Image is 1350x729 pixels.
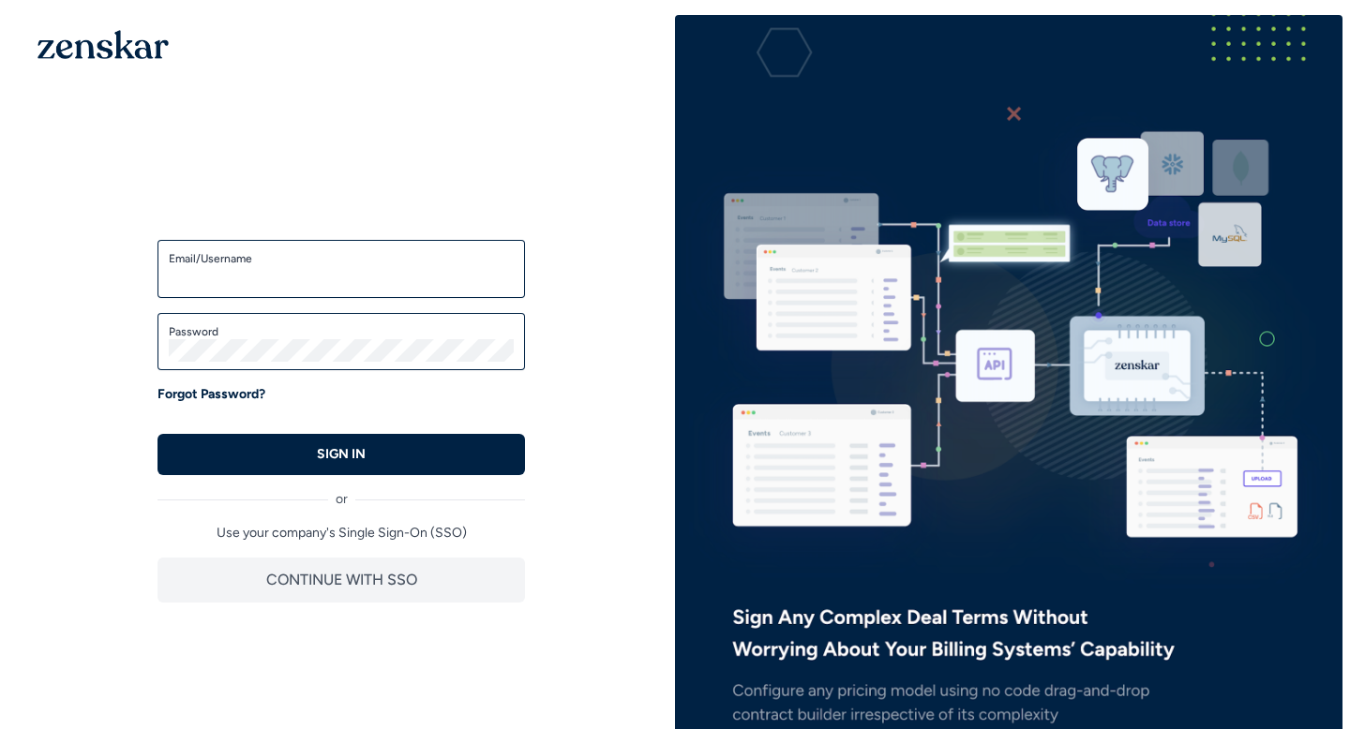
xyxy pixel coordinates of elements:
[157,524,525,543] p: Use your company's Single Sign-On (SSO)
[37,30,169,59] img: 1OGAJ2xQqyY4LXKgY66KYq0eOWRCkrZdAb3gUhuVAqdWPZE9SRJmCz+oDMSn4zDLXe31Ii730ItAGKgCKgCCgCikA4Av8PJUP...
[157,558,525,603] button: CONTINUE WITH SSO
[317,445,366,464] p: SIGN IN
[157,385,265,404] a: Forgot Password?
[169,251,514,266] label: Email/Username
[157,434,525,475] button: SIGN IN
[169,324,514,339] label: Password
[157,475,525,509] div: or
